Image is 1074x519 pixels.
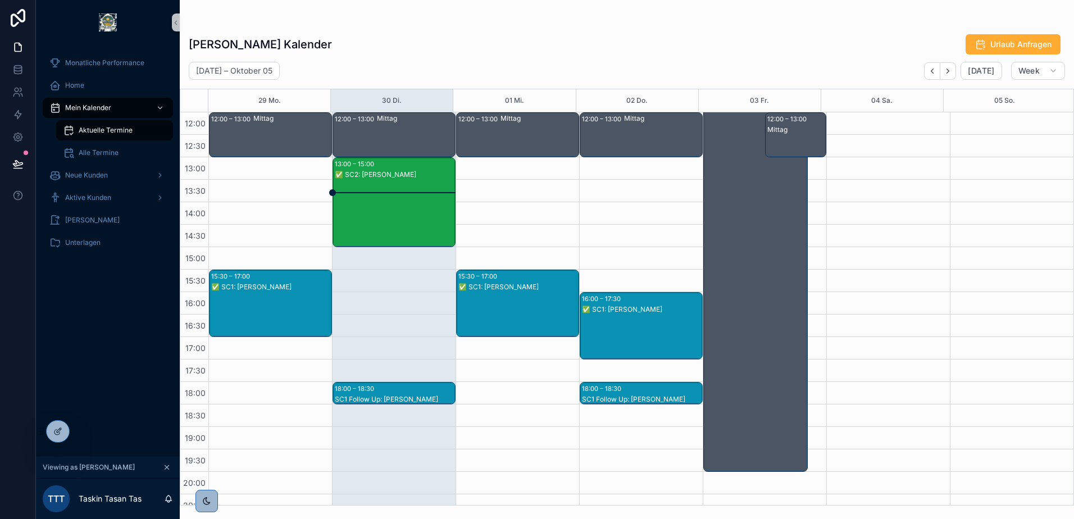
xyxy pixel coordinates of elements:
[924,62,940,80] button: Back
[79,148,119,157] span: Alle Termine
[766,113,826,157] div: 12:00 – 13:00Mittag
[258,89,281,112] button: 29 Mo.
[626,89,648,112] button: 02 Do.
[79,126,133,135] span: Aktuelle Termine
[210,113,331,157] div: 12:00 – 13:00Mittag
[43,188,173,208] a: Aktive Kunden
[183,276,208,285] span: 15:30
[582,395,702,404] div: SC1 Follow Up: [PERSON_NAME]
[458,271,500,282] div: 15:30 – 17:00
[580,113,702,157] div: 12:00 – 13:00Mittag
[56,143,173,163] a: Alle Termine
[990,39,1052,50] span: Urlaub Anfragen
[994,89,1015,112] button: 05 So.
[335,383,377,394] div: 18:00 – 18:30
[65,81,84,90] span: Home
[182,141,208,151] span: 12:30
[56,120,173,140] a: Aktuelle Termine
[183,343,208,353] span: 17:00
[582,113,624,125] div: 12:00 – 13:00
[189,37,332,52] h1: [PERSON_NAME] Kalender
[458,283,578,292] div: ✅ SC1: [PERSON_NAME]
[196,65,272,76] h2: [DATE] – Oktober 05
[750,89,769,112] button: 03 Fr.
[43,75,173,95] a: Home
[333,158,455,247] div: 13:00 – 15:00✅ SC2: [PERSON_NAME]
[99,13,117,31] img: App logo
[180,478,208,488] span: 20:00
[335,113,377,125] div: 12:00 – 13:00
[182,433,208,443] span: 19:00
[65,103,111,112] span: Mein Kalender
[1011,62,1065,80] button: Week
[182,186,208,195] span: 13:30
[43,98,173,118] a: Mein Kalender
[961,62,1002,80] button: [DATE]
[65,238,101,247] span: Unterlagen
[582,293,624,304] div: 16:00 – 17:30
[580,293,702,359] div: 16:00 – 17:30✅ SC1: [PERSON_NAME]
[182,321,208,330] span: 16:30
[211,283,331,292] div: ✅ SC1: [PERSON_NAME]
[457,113,579,157] div: 12:00 – 13:00Mittag
[43,210,173,230] a: [PERSON_NAME]
[382,89,402,112] button: 30 Di.
[182,298,208,308] span: 16:00
[182,231,208,240] span: 14:30
[65,171,108,180] span: Neue Kunden
[210,270,331,336] div: 15:30 – 17:00✅ SC1: [PERSON_NAME]
[182,456,208,465] span: 19:30
[48,492,65,506] span: TTT
[335,395,454,404] div: SC1 Follow Up: [PERSON_NAME]
[182,119,208,128] span: 12:00
[1018,66,1040,76] span: Week
[767,113,809,125] div: 12:00 – 13:00
[180,500,208,510] span: 20:30
[968,66,994,76] span: [DATE]
[43,463,135,472] span: Viewing as [PERSON_NAME]
[767,125,826,134] div: Mittag
[966,34,1061,54] button: Urlaub Anfragen
[335,158,377,170] div: 13:00 – 15:00
[182,208,208,218] span: 14:00
[211,113,253,125] div: 12:00 – 13:00
[43,165,173,185] a: Neue Kunden
[43,53,173,73] a: Monatliche Performance
[457,270,579,336] div: 15:30 – 17:00✅ SC1: [PERSON_NAME]
[377,114,454,123] div: Mittag
[582,305,702,314] div: ✅ SC1: [PERSON_NAME]
[182,411,208,420] span: 18:30
[182,388,208,398] span: 18:00
[65,58,144,67] span: Monatliche Performance
[182,163,208,173] span: 13:00
[36,45,180,267] div: scrollable content
[253,114,331,123] div: Mittag
[940,62,956,80] button: Next
[500,114,578,123] div: Mittag
[458,113,500,125] div: 12:00 – 13:00
[335,170,454,179] div: ✅ SC2: [PERSON_NAME]
[505,89,524,112] button: 01 Mi.
[65,193,111,202] span: Aktive Kunden
[333,383,455,404] div: 18:00 – 18:30SC1 Follow Up: [PERSON_NAME]
[211,271,253,282] div: 15:30 – 17:00
[65,216,120,225] span: [PERSON_NAME]
[43,233,173,253] a: Unterlagen
[183,366,208,375] span: 17:30
[79,493,142,504] p: Taskin Tasan Tas
[871,89,893,112] button: 04 Sa.
[580,383,702,404] div: 18:00 – 18:30SC1 Follow Up: [PERSON_NAME]
[582,383,624,394] div: 18:00 – 18:30
[183,253,208,263] span: 15:00
[333,113,455,157] div: 12:00 – 13:00Mittag
[624,114,702,123] div: Mittag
